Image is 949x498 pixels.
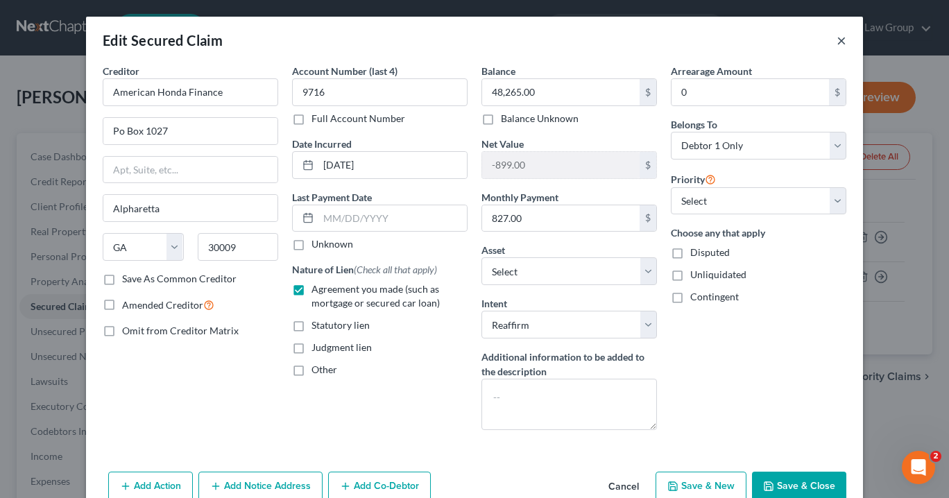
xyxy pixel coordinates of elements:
span: Creditor [103,65,139,77]
label: Balance Unknown [501,112,579,126]
span: Statutory lien [311,319,370,331]
label: Full Account Number [311,112,405,126]
input: Enter zip... [198,233,279,261]
label: Monthly Payment [481,190,558,205]
label: Nature of Lien [292,262,437,277]
label: Date Incurred [292,137,352,151]
span: Contingent [690,291,739,302]
input: Enter address... [103,118,277,144]
label: Intent [481,296,507,311]
label: Account Number (last 4) [292,64,397,78]
div: $ [640,205,656,232]
span: (Check all that apply) [354,264,437,275]
button: × [837,32,846,49]
div: $ [640,152,656,178]
label: Balance [481,64,515,78]
span: 2 [930,451,941,462]
label: Net Value [481,137,524,151]
label: Last Payment Date [292,190,372,205]
iframe: Intercom live chat [902,451,935,484]
span: Omit from Creditor Matrix [122,325,239,336]
span: Unliquidated [690,268,746,280]
div: $ [640,79,656,105]
input: MM/DD/YYYY [318,205,467,232]
input: 0.00 [482,205,640,232]
label: Additional information to be added to the description [481,350,657,379]
input: 0.00 [482,79,640,105]
input: Apt, Suite, etc... [103,157,277,183]
label: Choose any that apply [671,225,846,240]
div: $ [829,79,846,105]
input: 0.00 [672,79,829,105]
span: Judgment lien [311,341,372,353]
input: 0.00 [482,152,640,178]
label: Priority [671,171,716,187]
label: Save As Common Creditor [122,272,237,286]
span: Agreement you made (such as mortgage or secured car loan) [311,283,440,309]
span: Disputed [690,246,730,258]
input: MM/DD/YYYY [318,152,467,178]
span: Amended Creditor [122,299,203,311]
div: Edit Secured Claim [103,31,223,50]
input: Enter city... [103,195,277,221]
span: Belongs To [671,119,717,130]
span: Asset [481,244,505,256]
input: XXXX [292,78,468,106]
label: Arrearage Amount [671,64,752,78]
input: Search creditor by name... [103,78,278,106]
label: Unknown [311,237,353,251]
span: Other [311,363,337,375]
